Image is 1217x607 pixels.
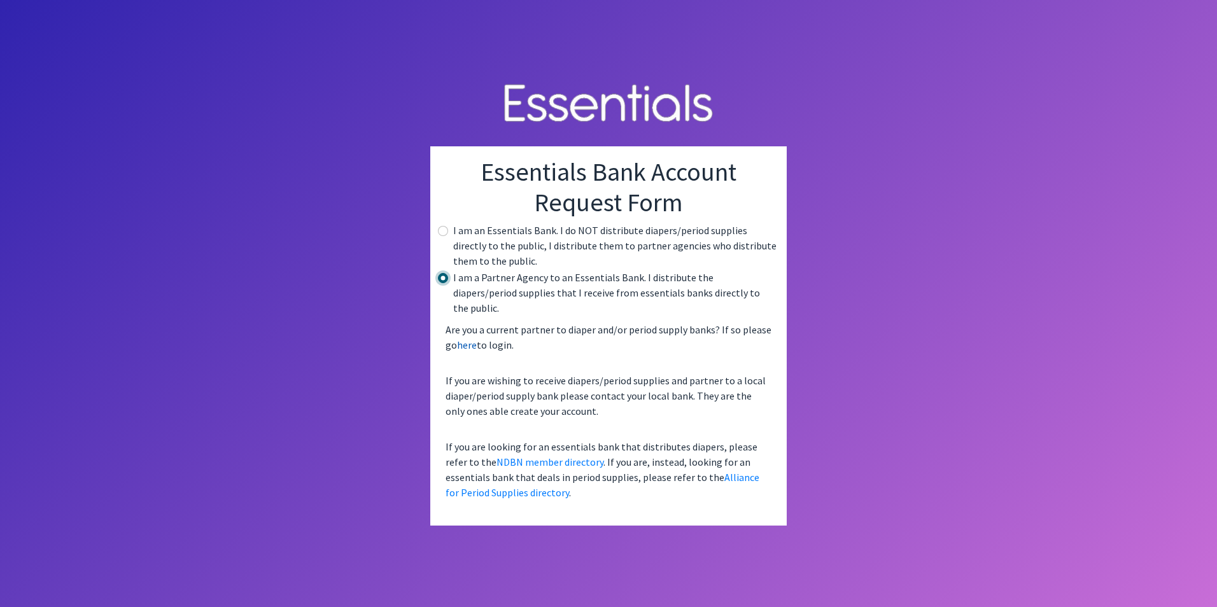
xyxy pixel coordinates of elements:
h1: Essentials Bank Account Request Form [440,157,777,218]
p: If you are wishing to receive diapers/period supplies and partner to a local diaper/period supply... [440,368,777,424]
label: I am a Partner Agency to an Essentials Bank. I distribute the diapers/period supplies that I rece... [453,270,777,316]
a: NDBN member directory [496,456,603,468]
p: If you are looking for an essentials bank that distributes diapers, please refer to the . If you ... [440,434,777,505]
a: here [457,338,477,351]
a: Alliance for Period Supplies directory [446,471,759,499]
p: Are you a current partner to diaper and/or period supply banks? If so please go to login. [440,317,777,358]
img: Human Essentials [494,71,723,137]
label: I am an Essentials Bank. I do NOT distribute diapers/period supplies directly to the public, I di... [453,223,777,269]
